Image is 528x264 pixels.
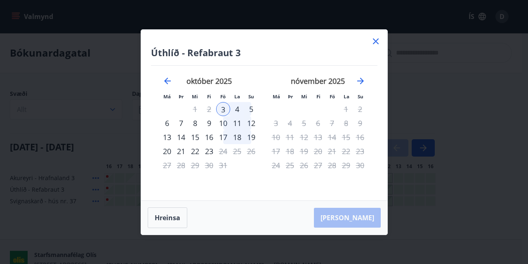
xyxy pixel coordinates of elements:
[311,130,325,144] td: Not available. fimmtudagur, 13. nóvember 2025
[148,207,187,228] button: Hreinsa
[244,116,258,130] div: 12
[330,93,335,100] small: Fö
[188,116,202,130] div: 8
[188,158,202,172] td: Not available. miðvikudagur, 29. október 2025
[297,144,311,158] td: Not available. miðvikudagur, 19. nóvember 2025
[269,130,283,144] td: Not available. mánudagur, 10. nóvember 2025
[174,144,188,158] div: 21
[230,116,244,130] td: Choose laugardagur, 11. október 2025 as your check-out date. It’s available.
[216,130,230,144] div: 17
[216,102,230,116] td: Selected as start date. föstudagur, 3. október 2025
[339,116,353,130] td: Not available. laugardagur, 8. nóvember 2025
[188,116,202,130] td: Choose miðvikudagur, 8. október 2025 as your check-out date. It’s available.
[358,93,363,100] small: Su
[339,144,353,158] td: Not available. laugardagur, 22. nóvember 2025
[297,116,311,130] td: Not available. miðvikudagur, 5. nóvember 2025
[188,144,202,158] div: 22
[291,76,345,86] strong: nóvember 2025
[356,76,365,86] div: Move forward to switch to the next month.
[163,93,171,100] small: Má
[339,158,353,172] td: Not available. laugardagur, 29. nóvember 2025
[202,144,216,158] td: Choose fimmtudagur, 23. október 2025 as your check-out date. It’s available.
[202,130,216,144] td: Choose fimmtudagur, 16. október 2025 as your check-out date. It’s available.
[269,158,283,172] td: Not available. mánudagur, 24. nóvember 2025
[160,116,174,130] td: Choose mánudagur, 6. október 2025 as your check-out date. It’s available.
[174,130,188,144] td: Choose þriðjudagur, 14. október 2025 as your check-out date. It’s available.
[273,93,280,100] small: Má
[244,130,258,144] td: Choose sunnudagur, 19. október 2025 as your check-out date. It’s available.
[288,93,293,100] small: Þr
[174,116,188,130] td: Choose þriðjudagur, 7. október 2025 as your check-out date. It’s available.
[160,130,174,144] div: 13
[283,116,297,130] td: Not available. þriðjudagur, 4. nóvember 2025
[325,144,339,158] td: Not available. föstudagur, 21. nóvember 2025
[188,144,202,158] td: Choose miðvikudagur, 22. október 2025 as your check-out date. It’s available.
[174,158,188,172] td: Not available. þriðjudagur, 28. október 2025
[160,130,174,144] td: Choose mánudagur, 13. október 2025 as your check-out date. It’s available.
[216,130,230,144] td: Choose föstudagur, 17. október 2025 as your check-out date. It’s available.
[244,130,258,144] div: 19
[160,116,174,130] div: 6
[160,144,174,158] div: 20
[311,116,325,130] td: Not available. fimmtudagur, 6. nóvember 2025
[160,158,174,172] td: Not available. mánudagur, 27. október 2025
[163,76,172,86] div: Move backward to switch to the previous month.
[316,93,321,100] small: Fi
[202,116,216,130] td: Choose fimmtudagur, 9. október 2025 as your check-out date. It’s available.
[188,130,202,144] div: 15
[283,158,297,172] td: Not available. þriðjudagur, 25. nóvember 2025
[216,116,230,130] div: 10
[216,116,230,130] td: Choose föstudagur, 10. október 2025 as your check-out date. It’s available.
[216,102,230,116] div: 3
[244,144,258,158] td: Not available. sunnudagur, 26. október 2025
[230,130,244,144] div: 18
[244,102,258,116] td: Choose sunnudagur, 5. október 2025 as your check-out date. It’s available.
[234,93,240,100] small: La
[230,116,244,130] div: 11
[283,130,297,144] td: Not available. þriðjudagur, 11. nóvember 2025
[248,93,254,100] small: Su
[297,130,311,144] td: Not available. miðvikudagur, 12. nóvember 2025
[301,93,307,100] small: Mi
[353,130,367,144] td: Not available. sunnudagur, 16. nóvember 2025
[244,102,258,116] div: 5
[283,144,297,158] td: Not available. þriðjudagur, 18. nóvember 2025
[174,144,188,158] td: Choose þriðjudagur, 21. október 2025 as your check-out date. It’s available.
[174,116,188,130] div: 7
[353,116,367,130] td: Not available. sunnudagur, 9. nóvember 2025
[353,102,367,116] td: Not available. sunnudagur, 2. nóvember 2025
[179,93,184,100] small: Þr
[269,116,283,130] td: Not available. mánudagur, 3. nóvember 2025
[339,130,353,144] td: Not available. laugardagur, 15. nóvember 2025
[311,158,325,172] td: Not available. fimmtudagur, 27. nóvember 2025
[353,144,367,158] td: Not available. sunnudagur, 23. nóvember 2025
[151,66,377,190] div: Calendar
[216,158,230,172] td: Not available. föstudagur, 31. október 2025
[244,116,258,130] td: Choose sunnudagur, 12. október 2025 as your check-out date. It’s available.
[311,144,325,158] td: Not available. fimmtudagur, 20. nóvember 2025
[353,158,367,172] td: Not available. sunnudagur, 30. nóvember 2025
[344,93,349,100] small: La
[202,158,216,172] td: Not available. fimmtudagur, 30. október 2025
[325,116,339,130] td: Not available. föstudagur, 7. nóvember 2025
[202,102,216,116] td: Not available. fimmtudagur, 2. október 2025
[202,116,216,130] div: 9
[297,158,311,172] td: Not available. miðvikudagur, 26. nóvember 2025
[188,130,202,144] td: Choose miðvikudagur, 15. október 2025 as your check-out date. It’s available.
[192,93,198,100] small: Mi
[220,93,226,100] small: Fö
[202,144,216,158] div: Aðeins útritun í boði
[186,76,232,86] strong: október 2025
[207,93,211,100] small: Fi
[188,102,202,116] td: Not available. miðvikudagur, 1. október 2025
[339,102,353,116] td: Not available. laugardagur, 1. nóvember 2025
[151,46,377,59] h4: Úthlíð - Refabraut 3
[216,144,230,158] td: Not available. föstudagur, 24. október 2025
[160,144,174,158] td: Choose mánudagur, 20. október 2025 as your check-out date. It’s available.
[269,144,283,158] td: Not available. mánudagur, 17. nóvember 2025
[230,144,244,158] td: Not available. laugardagur, 25. október 2025
[325,130,339,144] td: Not available. föstudagur, 14. nóvember 2025
[202,130,216,144] div: 16
[230,102,244,116] td: Choose laugardagur, 4. október 2025 as your check-out date. It’s available.
[230,130,244,144] td: Choose laugardagur, 18. október 2025 as your check-out date. It’s available.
